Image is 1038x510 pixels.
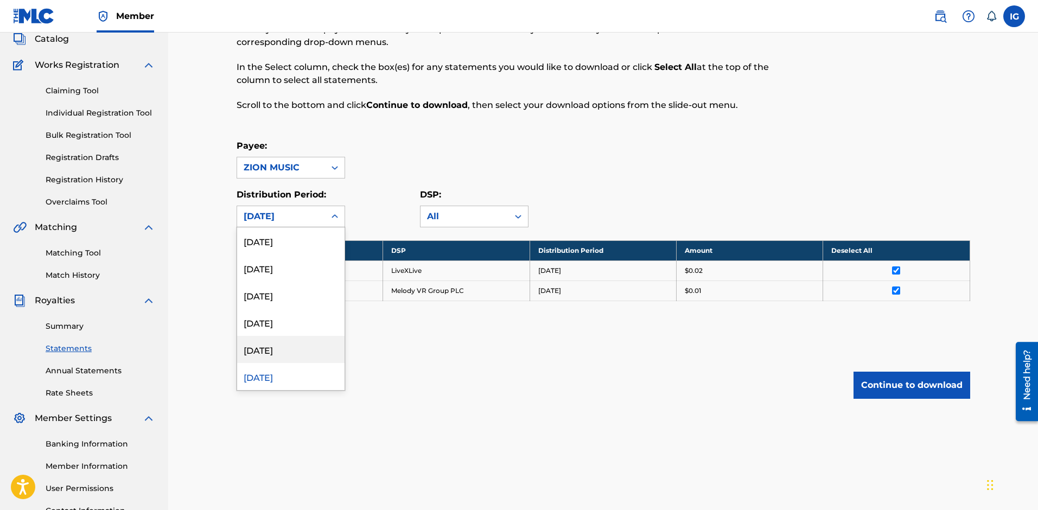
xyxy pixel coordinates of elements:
[13,412,26,425] img: Member Settings
[237,61,801,87] p: In the Select column, check the box(es) for any statements you would like to download or click at...
[46,152,155,163] a: Registration Drafts
[35,294,75,307] span: Royalties
[984,458,1038,510] iframe: Chat Widget
[46,365,155,377] a: Annual Statements
[366,100,468,110] strong: Continue to download
[237,141,267,151] label: Payee:
[46,483,155,494] a: User Permissions
[46,130,155,141] a: Bulk Registration Tool
[1003,5,1025,27] div: User Menu
[13,33,69,46] a: CatalogCatalog
[46,247,155,259] a: Matching Tool
[142,412,155,425] img: expand
[237,282,345,309] div: [DATE]
[237,189,326,200] label: Distribution Period:
[530,240,676,260] th: Distribution Period
[46,174,155,186] a: Registration History
[685,286,701,296] p: $0.01
[420,189,441,200] label: DSP:
[13,8,55,24] img: MLC Logo
[142,221,155,234] img: expand
[35,412,112,425] span: Member Settings
[237,23,801,49] p: Select your desired payee from the Payee drop-down menu. Then you can filter by distribution peri...
[823,240,970,260] th: Deselect All
[46,438,155,450] a: Banking Information
[13,221,27,234] img: Matching
[13,59,27,72] img: Works Registration
[13,33,26,46] img: Catalog
[237,99,801,112] p: Scroll to the bottom and click , then select your download options from the slide-out menu.
[986,11,997,22] div: Notifications
[427,210,502,223] div: All
[934,10,947,23] img: search
[237,309,345,336] div: [DATE]
[46,321,155,332] a: Summary
[984,458,1038,510] div: Виджет чата
[958,5,979,27] div: Help
[237,254,345,282] div: [DATE]
[46,387,155,399] a: Rate Sheets
[46,196,155,208] a: Overclaims Tool
[97,10,110,23] img: Top Rightsholder
[383,240,530,260] th: DSP
[237,336,345,363] div: [DATE]
[244,210,319,223] div: [DATE]
[237,227,345,254] div: [DATE]
[13,294,26,307] img: Royalties
[530,260,676,280] td: [DATE]
[929,5,951,27] a: Public Search
[383,260,530,280] td: LiveXLive
[530,280,676,301] td: [DATE]
[244,161,319,174] div: ZION MUSIC
[116,10,154,22] span: Member
[46,107,155,119] a: Individual Registration Tool
[142,294,155,307] img: expand
[237,363,345,390] div: [DATE]
[46,343,155,354] a: Statements
[46,461,155,472] a: Member Information
[654,62,697,72] strong: Select All
[35,59,119,72] span: Works Registration
[676,240,823,260] th: Amount
[1008,338,1038,425] iframe: Resource Center
[854,372,970,399] button: Continue to download
[46,85,155,97] a: Claiming Tool
[35,33,69,46] span: Catalog
[35,221,77,234] span: Matching
[142,59,155,72] img: expand
[987,469,994,501] div: Перетащить
[962,10,975,23] img: help
[685,266,703,276] p: $0.02
[46,270,155,281] a: Match History
[383,280,530,301] td: Melody VR Group PLC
